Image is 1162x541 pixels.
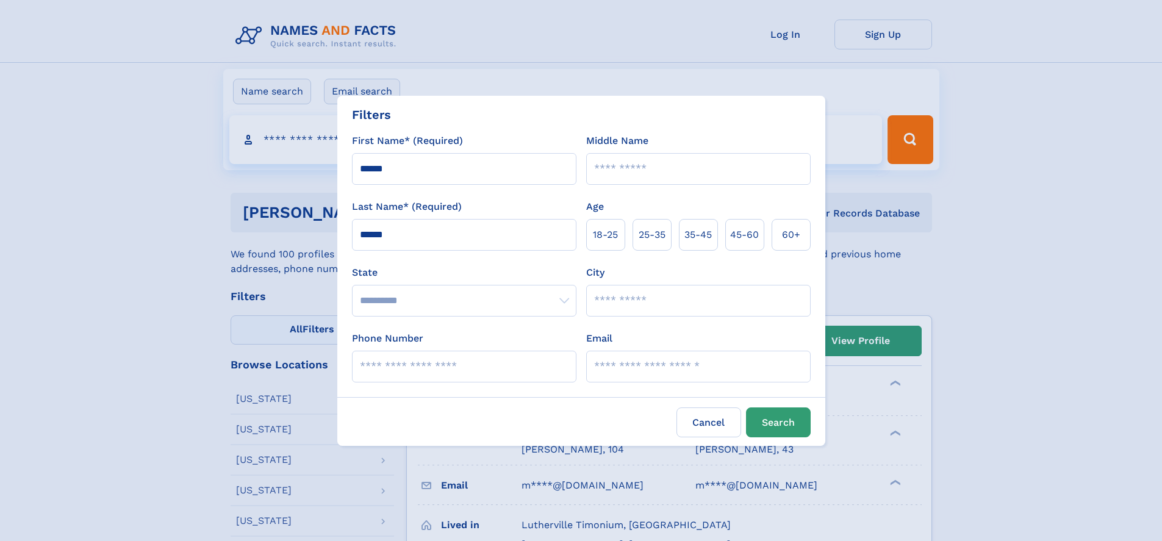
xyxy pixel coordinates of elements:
span: 18‑25 [593,228,618,242]
span: 45‑60 [730,228,759,242]
button: Search [746,407,811,437]
span: 35‑45 [684,228,712,242]
label: Email [586,331,612,346]
label: First Name* (Required) [352,134,463,148]
div: Filters [352,106,391,124]
label: Cancel [676,407,741,437]
label: Phone Number [352,331,423,346]
label: City [586,265,604,280]
span: 25‑35 [639,228,665,242]
label: State [352,265,576,280]
label: Last Name* (Required) [352,199,462,214]
label: Middle Name [586,134,648,148]
span: 60+ [782,228,800,242]
label: Age [586,199,604,214]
